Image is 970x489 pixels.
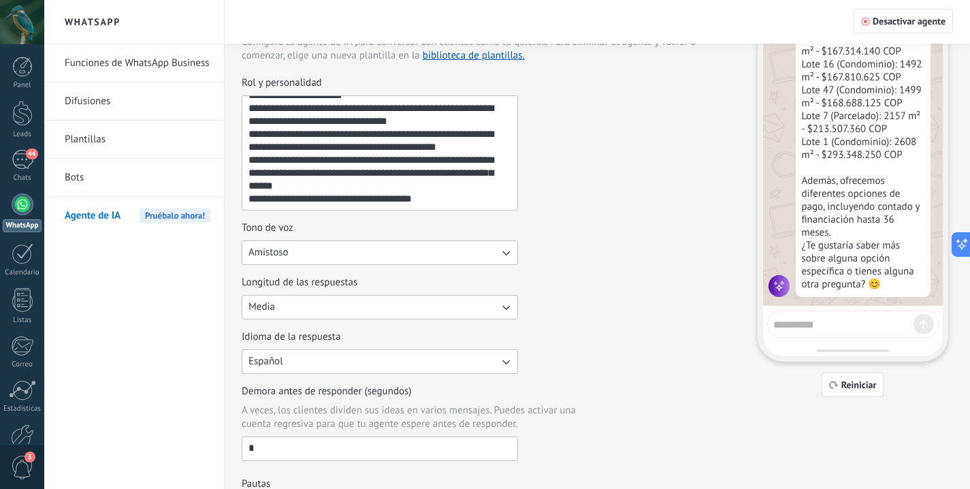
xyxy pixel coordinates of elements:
[3,316,42,325] div: Listas
[3,81,42,90] div: Panel
[3,268,42,277] div: Calendario
[242,437,517,459] input: Demora antes de responder (segundos)A veces, los clientes dividen sus ideas en varios mensajes. P...
[25,452,35,462] span: 3
[423,49,525,62] a: biblioteca de plantillas.
[242,96,515,210] textarea: Rol y personalidad
[873,16,945,26] span: Desactivar agente
[3,360,42,369] div: Correo
[65,197,120,235] span: Agente de IA
[65,197,210,235] a: Agente de IAPruébalo ahora!
[248,300,275,314] span: Media
[44,82,224,121] li: Difusiones
[65,82,210,121] a: Difusiones
[65,159,210,197] a: Bots
[854,9,953,33] button: Desactivar agente
[65,121,210,159] a: Plantillas
[44,44,224,82] li: Funciones de WhatsApp Business
[248,246,289,259] span: Amistoso
[242,221,293,235] span: Tono de voz
[44,197,224,234] li: Agente de IA
[822,373,884,397] button: Reiniciar
[65,44,210,82] a: Funciones de WhatsApp Business
[44,121,224,159] li: Plantillas
[242,240,518,265] button: Tono de voz
[242,385,412,398] span: Demora antes de responder (segundos)
[242,295,518,319] button: Longitud de las respuestas
[242,404,600,431] span: A veces, los clientes dividen sus ideas en varios mensajes. Puedes activar una cuenta regresiva p...
[248,355,283,368] span: Español
[3,405,42,413] div: Estadísticas
[140,208,210,223] span: Pruébalo ahora!
[3,219,42,232] div: WhatsApp
[44,159,224,197] li: Bots
[841,380,877,390] span: Reiniciar
[242,276,357,289] span: Longitud de las respuestas
[242,35,696,62] span: Para eliminar el agente y volver a comenzar, elige una nueva plantilla en la
[26,148,37,159] span: 44
[242,330,340,344] span: Idioma de la respuesta
[242,349,518,374] button: Idioma de la respuesta
[769,275,790,297] img: agent icon
[242,76,322,90] span: Rol y personalidad
[3,130,42,139] div: Leads
[3,174,42,183] div: Chats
